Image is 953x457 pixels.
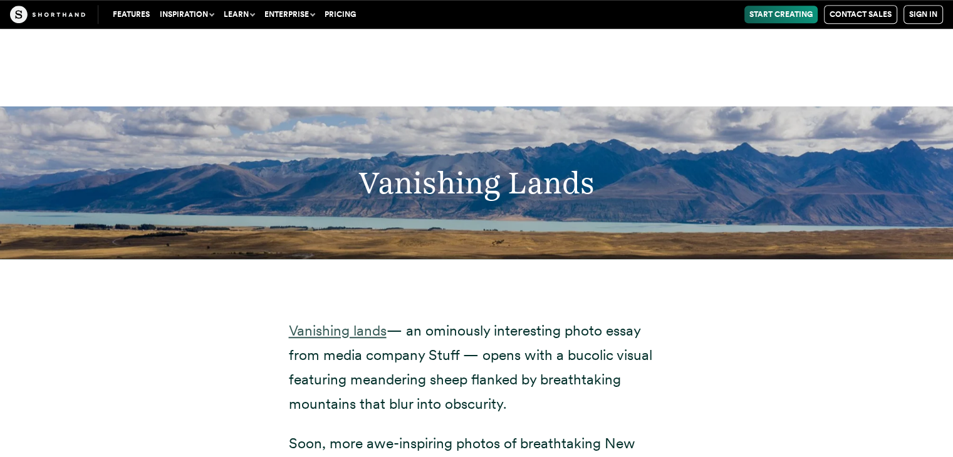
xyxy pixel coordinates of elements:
a: Pricing [320,6,361,23]
a: Vanishing lands [289,322,387,339]
a: Features [108,6,155,23]
p: — an ominously interesting photo essay from media company Stuff — opens with a bucolic visual fea... [289,319,665,416]
button: Learn [219,6,259,23]
img: The Craft [10,6,85,23]
button: Inspiration [155,6,219,23]
a: Start Creating [744,6,818,23]
a: Contact Sales [824,5,897,24]
a: Sign in [904,5,943,24]
button: Enterprise [259,6,320,23]
h2: Vanishing Lands [122,165,831,201]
